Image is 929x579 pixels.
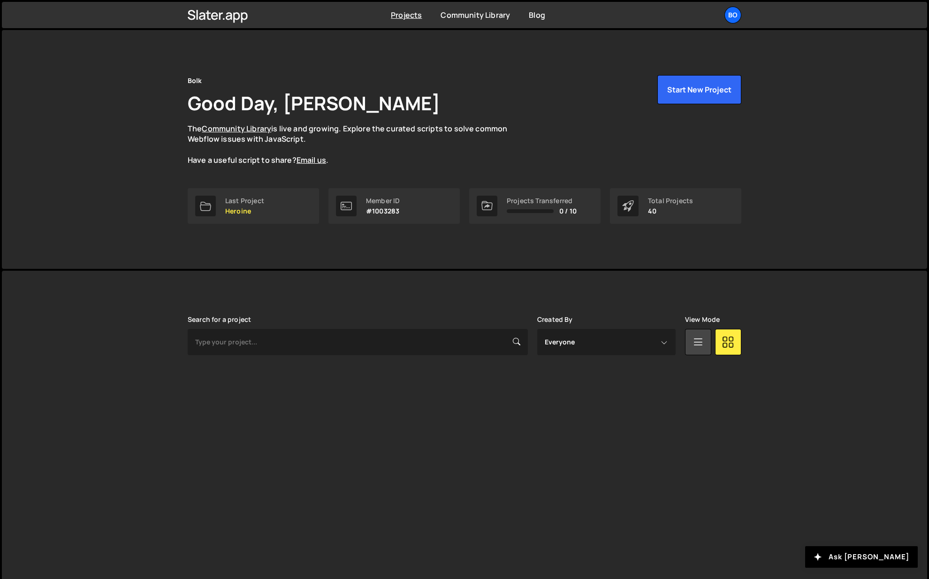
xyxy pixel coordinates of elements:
label: View Mode [685,316,720,323]
span: 0 / 10 [559,207,577,215]
a: Projects [391,10,422,20]
p: 40 [648,207,693,215]
div: Total Projects [648,197,693,205]
a: Community Library [202,123,271,134]
button: Ask [PERSON_NAME] [805,546,918,568]
input: Type your project... [188,329,528,355]
label: Search for a project [188,316,251,323]
div: Last Project [225,197,264,205]
p: The is live and growing. Explore the curated scripts to solve common Webflow issues with JavaScri... [188,123,525,166]
a: Community Library [441,10,510,20]
h1: Good Day, [PERSON_NAME] [188,90,440,116]
label: Created By [537,316,573,323]
a: Blog [529,10,545,20]
a: Last Project Heroine [188,188,319,224]
div: Member ID [366,197,400,205]
div: Bolk [188,75,202,86]
p: Heroine [225,207,264,215]
button: Start New Project [657,75,741,104]
div: Projects Transferred [507,197,577,205]
p: #1003283 [366,207,400,215]
a: Email us [297,155,326,165]
a: Bo [724,7,741,23]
